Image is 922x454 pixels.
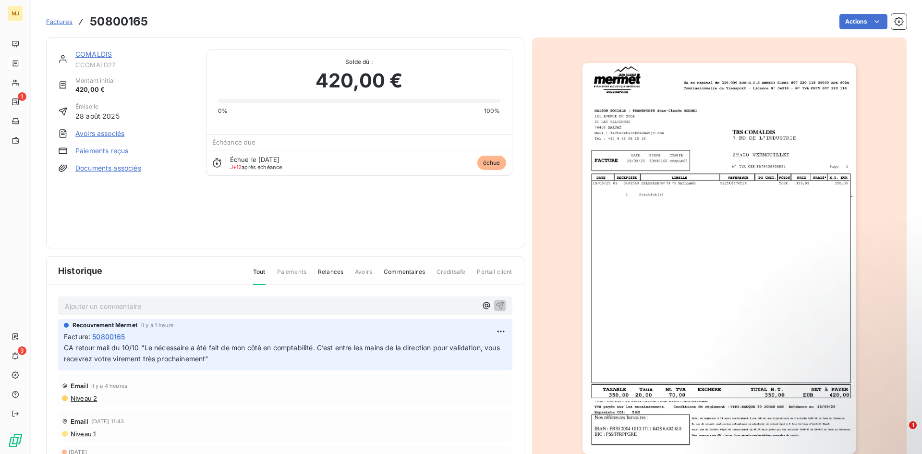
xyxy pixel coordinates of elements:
[477,156,506,170] span: échue
[437,268,466,284] span: Creditsafe
[230,164,282,170] span: après échéance
[92,331,125,342] span: 50800165
[46,18,73,25] span: Factures
[839,14,887,29] button: Actions
[315,66,402,95] span: 420,00 €
[909,421,917,429] span: 1
[484,107,500,115] span: 100%
[889,421,912,444] iframe: Intercom live chat
[230,164,242,171] span: J+12
[212,138,256,146] span: Échéance due
[58,264,103,277] span: Historique
[318,268,343,284] span: Relances
[8,6,23,21] div: MJ
[75,76,115,85] span: Montant initial
[75,163,141,173] a: Documents associés
[384,268,425,284] span: Commentaires
[75,50,112,58] a: COMALDIS
[230,156,279,163] span: Échue le [DATE]
[477,268,512,284] span: Portail client
[75,129,124,138] a: Avoirs associés
[64,331,90,342] span: Facture :
[75,85,115,95] span: 420,00 €
[71,382,88,390] span: Email
[218,58,500,66] span: Solde dû :
[71,417,88,425] span: Email
[75,146,128,156] a: Paiements reçus
[91,418,124,424] span: [DATE] 11:43
[18,92,26,101] span: 1
[91,383,127,389] span: il y a 4 heures
[18,346,26,355] span: 3
[64,344,502,363] span: CA retour mail du 10/10 "Le nécessaire a été fait de mon côté en comptabilité. C’est entre les ma...
[218,107,228,115] span: 0%
[75,61,194,69] span: CCOMALD27
[73,321,137,330] span: Recouvrement Mermet
[355,268,372,284] span: Avoirs
[582,63,856,454] img: invoice_thumbnail
[70,430,96,438] span: Niveau 1
[253,268,266,285] span: Tout
[277,268,306,284] span: Paiements
[75,102,120,111] span: Émise le
[141,322,173,328] span: il y a 1 heure
[8,433,23,448] img: Logo LeanPay
[46,17,73,26] a: Factures
[90,13,148,30] h3: 50800165
[70,394,97,402] span: Niveau 2
[75,111,120,121] span: 28 août 2025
